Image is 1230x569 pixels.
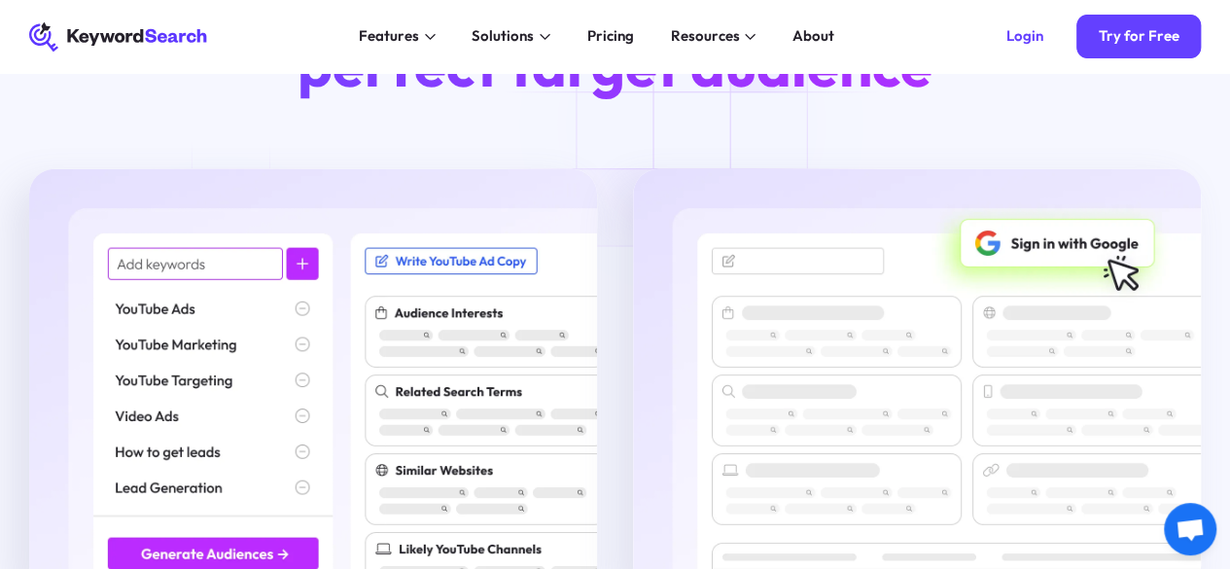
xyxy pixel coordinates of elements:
[472,25,534,48] div: Solutions
[1098,27,1178,46] div: Try for Free
[1006,27,1043,46] div: Login
[1164,503,1216,555] a: Open chat
[670,25,739,48] div: Resources
[359,25,419,48] div: Features
[985,15,1066,58] a: Login
[792,25,834,48] div: About
[782,22,846,52] a: About
[577,22,646,52] a: Pricing
[587,25,634,48] div: Pricing
[1076,15,1201,58] a: Try for Free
